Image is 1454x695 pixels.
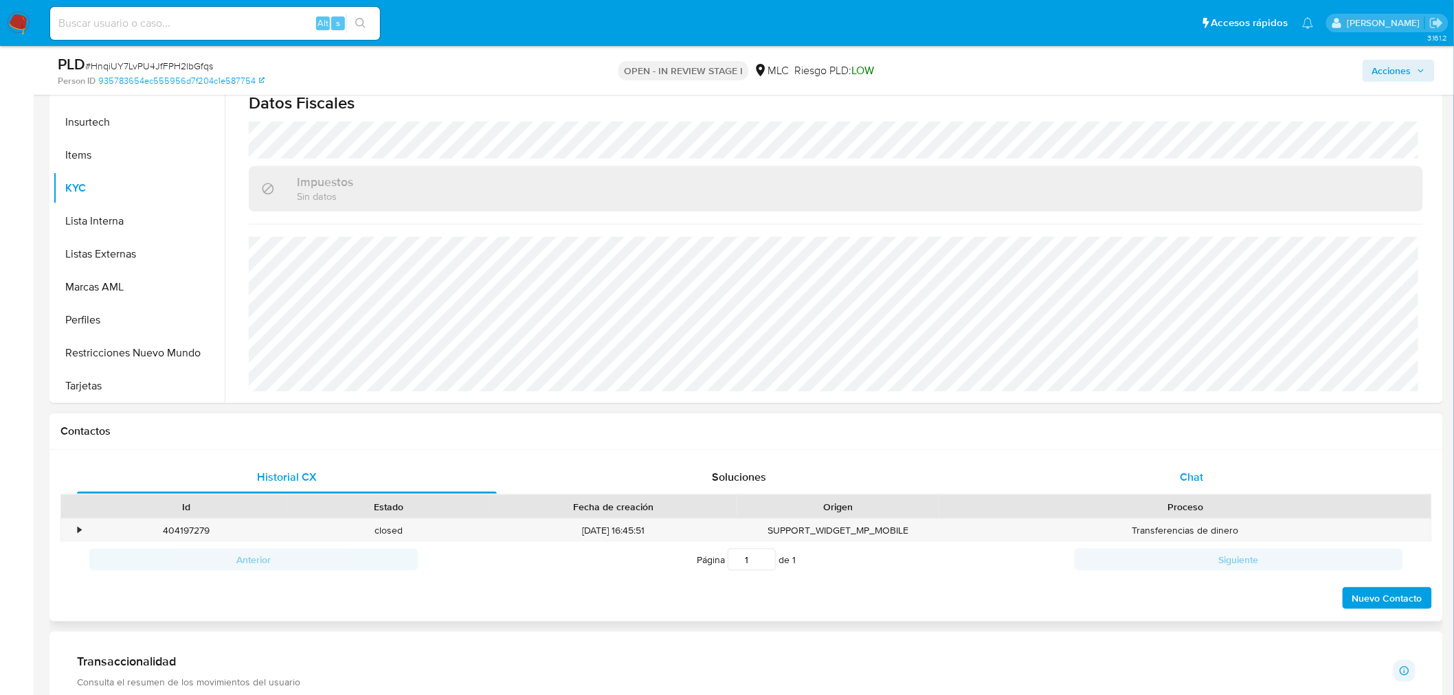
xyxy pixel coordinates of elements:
[249,166,1423,211] div: ImpuestosSin datos
[1352,589,1422,608] span: Nuevo Contacto
[747,500,930,514] div: Origen
[317,16,328,30] span: Alt
[53,172,225,205] button: KYC
[58,53,85,75] b: PLD
[1181,469,1204,485] span: Chat
[78,524,81,537] div: •
[85,519,287,542] div: 404197279
[53,139,225,172] button: Items
[53,271,225,304] button: Marcas AML
[297,174,353,190] h3: Impuestos
[851,62,874,78] span: LOW
[939,519,1431,542] div: Transferencias de dinero
[53,205,225,238] button: Lista Interna
[697,549,796,571] span: Página de
[499,500,728,514] div: Fecha de creación
[53,337,225,369] button: Restricciones Nuevo Mundo
[95,500,278,514] div: Id
[794,63,874,78] span: Riesgo PLD:
[287,519,489,542] div: closed
[1363,60,1435,82] button: Acciones
[1343,587,1432,609] button: Nuevo Contacto
[1075,549,1403,571] button: Siguiente
[249,93,1423,113] h1: Datos Fiscales
[297,190,353,203] p: Sin datos
[618,61,748,80] p: OPEN - IN REVIEW STAGE I
[1429,16,1444,30] a: Salir
[50,14,380,32] input: Buscar usuario o caso...
[98,75,265,87] a: 935783654ec555956d7f204c1e587754
[297,500,480,514] div: Estado
[1427,32,1447,43] span: 3.161.2
[1372,60,1411,82] span: Acciones
[1347,16,1424,30] p: aline.magdaleno@mercadolibre.com
[53,304,225,337] button: Perfiles
[792,553,796,567] span: 1
[257,469,317,485] span: Historial CX
[336,16,340,30] span: s
[85,59,213,73] span: # HnqiUY7LvPU4JfFPH2IbGfqs
[1211,16,1288,30] span: Accesos rápidos
[713,469,767,485] span: Soluciones
[346,14,374,33] button: search-icon
[53,238,225,271] button: Listas Externas
[949,500,1422,514] div: Proceso
[58,75,96,87] b: Person ID
[89,549,418,571] button: Anterior
[489,519,737,542] div: [DATE] 16:45:51
[53,106,225,139] button: Insurtech
[737,519,939,542] div: SUPPORT_WIDGET_MP_MOBILE
[60,424,1432,438] h1: Contactos
[1302,17,1314,29] a: Notificaciones
[754,63,789,78] div: MLC
[53,369,225,402] button: Tarjetas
